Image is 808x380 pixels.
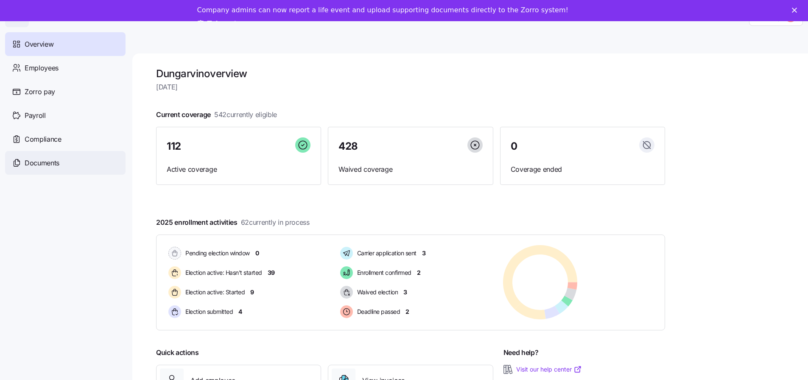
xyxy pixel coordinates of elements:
span: Payroll [25,110,46,121]
span: Enrollment confirmed [355,268,411,277]
a: Employees [5,56,126,80]
span: Overview [25,39,53,50]
a: Take a tour [197,20,250,29]
span: Quick actions [156,347,199,358]
span: Deadline passed [355,307,400,316]
div: Close [792,8,800,13]
span: Waived election [355,288,398,296]
span: 2 [417,268,421,277]
span: Current coverage [156,109,277,120]
span: 0 [255,249,259,257]
span: 2025 enrollment activities [156,217,310,228]
span: Employees [25,63,59,73]
span: 0 [511,141,517,151]
span: 2 [405,307,409,316]
span: 3 [422,249,426,257]
a: Zorro pay [5,80,126,103]
h1: Dungarvin overview [156,67,665,80]
a: Payroll [5,103,126,127]
span: 428 [338,141,358,151]
span: Pending election window [183,249,250,257]
span: Election submitted [183,307,233,316]
a: Visit our help center [516,365,582,374]
a: Overview [5,32,126,56]
span: Documents [25,158,59,168]
span: 4 [238,307,242,316]
span: Carrier application sent [355,249,417,257]
span: 9 [250,288,254,296]
a: Documents [5,151,126,175]
span: 39 [268,268,275,277]
span: 542 currently eligible [214,109,277,120]
span: Need help? [503,347,539,358]
span: 3 [403,288,407,296]
span: Election active: Started [183,288,245,296]
span: Waived coverage [338,164,482,175]
span: 62 currently in process [241,217,310,228]
span: Active coverage [167,164,310,175]
a: Compliance [5,127,126,151]
span: Coverage ended [511,164,654,175]
span: Zorro pay [25,87,55,97]
span: Election active: Hasn't started [183,268,262,277]
span: [DATE] [156,82,665,92]
div: Company admins can now report a life event and upload supporting documents directly to the Zorro ... [197,6,568,14]
span: Compliance [25,134,62,145]
span: 112 [167,141,181,151]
